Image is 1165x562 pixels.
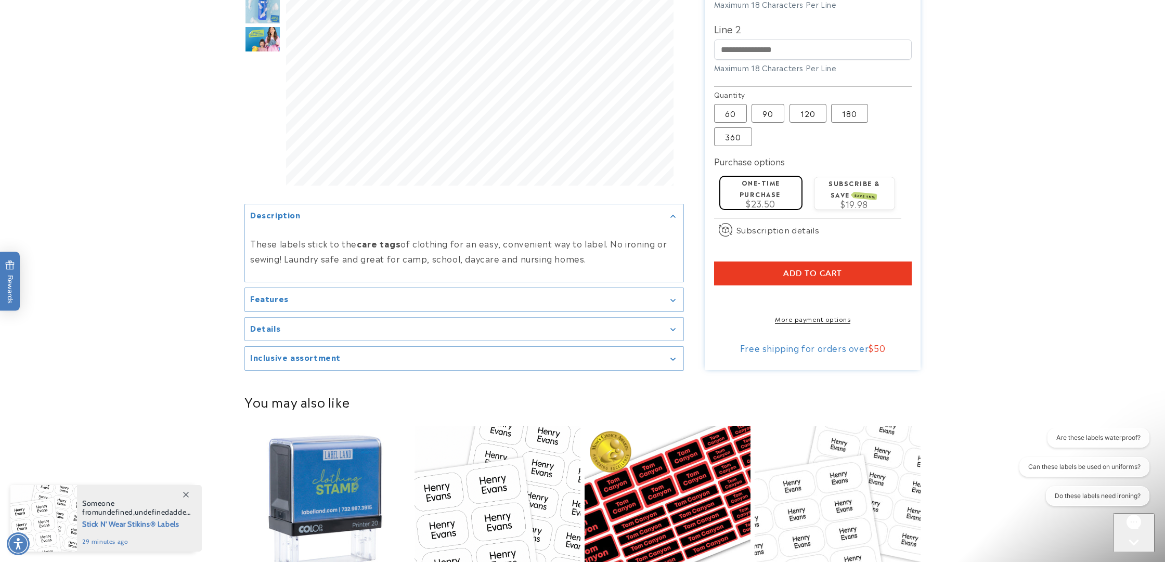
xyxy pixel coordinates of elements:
summary: Description [245,204,683,228]
label: Purchase options [714,155,785,167]
iframe: Sign Up via Text for Offers [8,479,132,510]
strong: care tags [357,237,400,249]
iframe: Gorgias live chat conversation starters [1004,428,1155,515]
span: SAVE 15% [852,192,877,200]
h2: Inclusive assortment [250,352,341,362]
p: These labels stick to the of clothing for an easy, convenient way to label. No ironing or sewing!... [250,236,678,266]
label: 90 [752,104,784,123]
span: 29 minutes ago [82,537,191,546]
label: 60 [714,104,747,123]
label: 360 [714,127,752,146]
h2: Features [250,293,289,304]
div: Maximum 18 Characters Per Line [714,62,912,73]
span: Add to cart [783,269,842,278]
span: $ [869,342,874,354]
summary: Inclusive assortment [245,347,683,370]
button: Add to cart [714,262,912,285]
div: Go to slide 8 [244,26,281,62]
h2: You may also like [244,394,921,410]
span: Someone from , added this product to their cart. [82,499,191,517]
span: Stick N' Wear Stikins® Labels [82,517,191,530]
label: Line 2 [714,20,912,37]
span: Subscription details [736,224,820,236]
h2: Details [250,322,280,333]
label: 180 [831,104,868,123]
span: $23.50 [746,197,775,210]
span: Rewards [5,260,15,303]
label: 120 [789,104,826,123]
summary: Features [245,288,683,311]
img: Stick N' Wear® Labels - Label Land [244,26,281,62]
legend: Quantity [714,89,746,100]
span: undefined [135,507,169,517]
summary: Details [245,317,683,341]
span: 50 [874,342,885,354]
div: Accessibility Menu [7,532,30,555]
span: undefined [98,507,133,517]
label: One-time purchase [740,178,781,198]
a: More payment options [714,314,912,323]
label: Subscribe & save [829,178,880,199]
iframe: Gorgias live chat messenger [1113,513,1155,552]
h2: Description [250,210,301,220]
div: Free shipping for orders over [714,343,912,353]
span: $19.98 [840,198,868,210]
